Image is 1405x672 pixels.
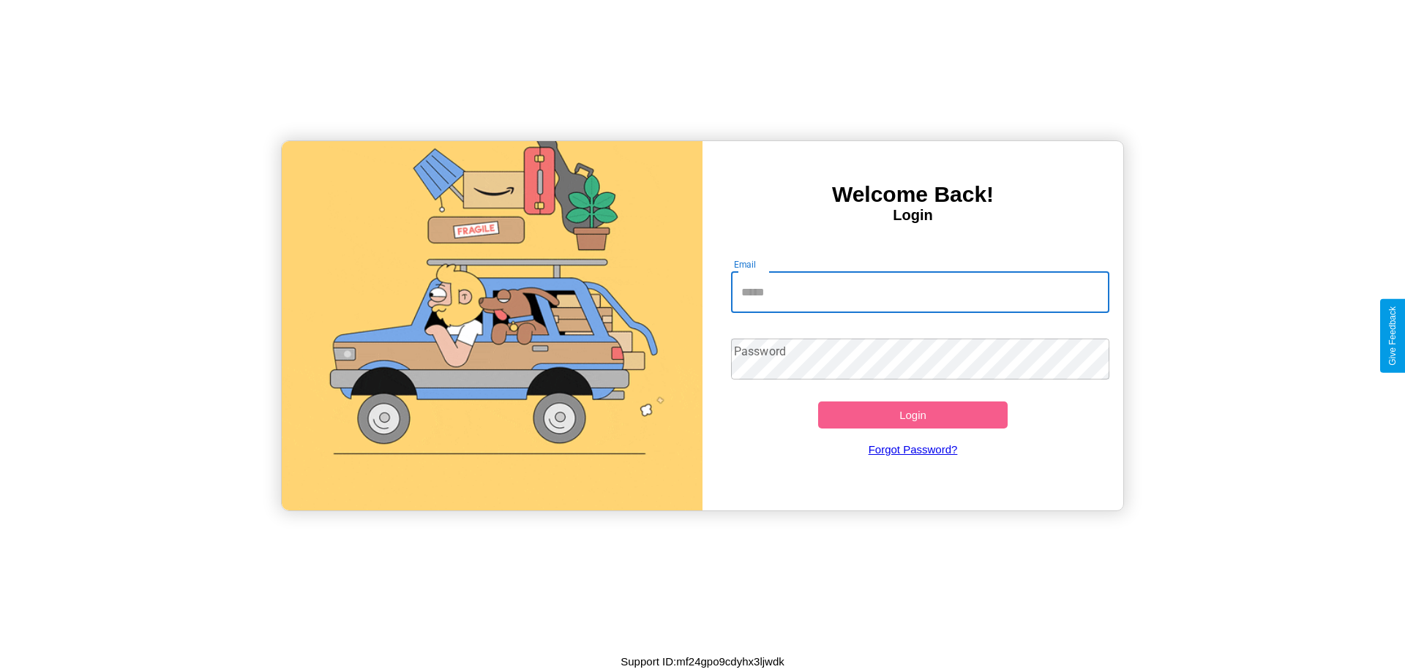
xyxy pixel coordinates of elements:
[621,652,784,671] p: Support ID: mf24gpo9cdyhx3ljwdk
[724,429,1103,470] a: Forgot Password?
[282,141,702,510] img: gif
[702,207,1123,224] h4: Login
[818,401,1008,429] button: Login
[702,182,1123,207] h3: Welcome Back!
[1387,306,1398,366] div: Give Feedback
[734,258,757,271] label: Email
